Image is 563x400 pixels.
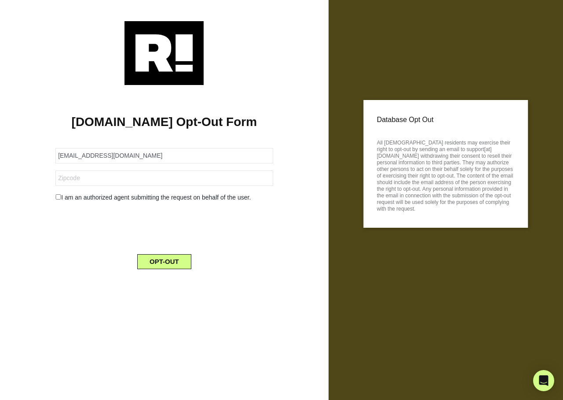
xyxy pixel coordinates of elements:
[377,137,515,212] p: All [DEMOGRAPHIC_DATA] residents may exercise their right to opt-out by sending an email to suppo...
[49,193,279,202] div: I am an authorized agent submitting the request on behalf of the user.
[377,113,515,126] p: Database Opt Out
[533,370,554,391] div: Open Intercom Messenger
[97,209,231,244] iframe: reCAPTCHA
[124,21,204,85] img: Retention.com
[137,254,191,269] button: OPT-OUT
[13,115,315,130] h1: [DOMAIN_NAME] Opt-Out Form
[55,170,273,186] input: Zipcode
[55,148,273,163] input: Email Address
